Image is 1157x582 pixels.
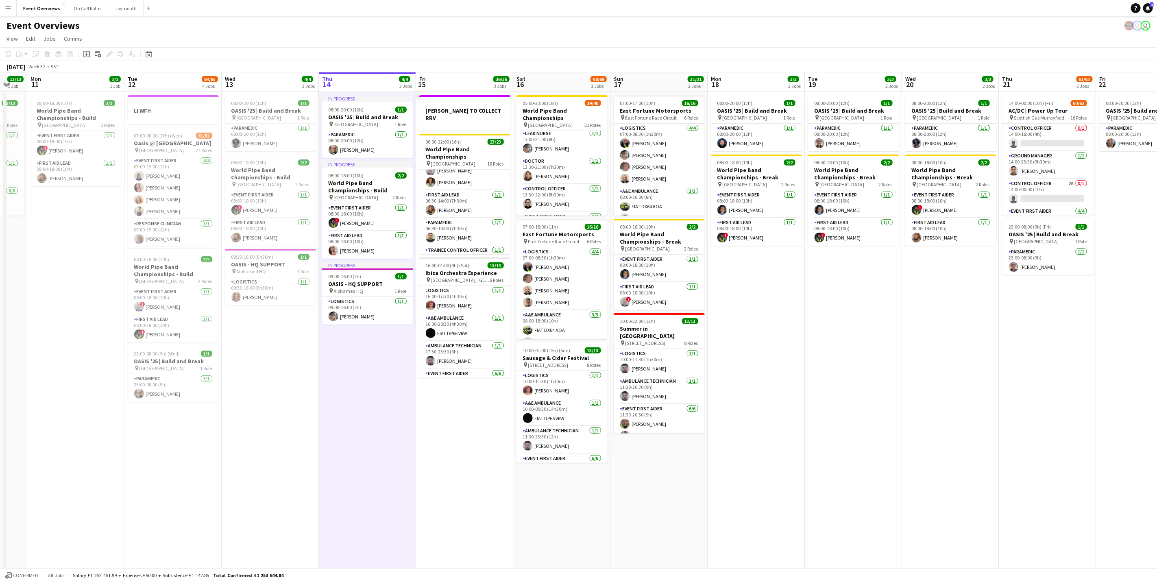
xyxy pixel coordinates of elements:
[134,256,170,262] span: 08:00-18:00 (10h)
[23,33,39,44] a: Edit
[808,75,817,83] span: Tue
[322,95,413,158] app-job-card: In progress08:00-20:00 (12h)1/1OASIS '25 | Build and Break [GEOGRAPHIC_DATA]1 RoleParamedic1/108:...
[516,95,608,216] app-job-card: 05:00-23:00 (18h)39/40World Pipe Band Championships [GEOGRAPHIC_DATA]21 RolesNurse2/207:00-21:00 ...
[820,115,865,121] span: [GEOGRAPHIC_DATA]
[419,75,426,83] span: Fri
[419,134,510,254] app-job-card: 06:00-22:00 (16h)23/23World Pipe Band Championships [GEOGRAPHIC_DATA]18 Roles[PERSON_NAME]Event F...
[7,76,24,82] span: 13/13
[200,365,212,371] span: 1 Role
[134,133,183,139] span: 07:00-00:00 (17h) (Wed)
[237,115,281,121] span: [GEOGRAPHIC_DATA]
[3,33,21,44] a: View
[399,76,410,82] span: 4/4
[905,155,996,246] div: 08:00-18:00 (10h)2/2World Pipe Band Championships - Break [GEOGRAPHIC_DATA]2 RolesEvent First Aid...
[128,128,219,248] div: 07:00-00:00 (17h) (Wed)81/82Oasis @ [GEOGRAPHIC_DATA] [GEOGRAPHIC_DATA]27 RolesEvent First Aider4...
[322,75,332,83] span: Thu
[625,246,670,252] span: [GEOGRAPHIC_DATA]
[225,155,316,246] app-job-card: 08:00-18:00 (10h)2/2World Pipe Band Championships - Build [GEOGRAPHIC_DATA]2 RolesEvent First Aid...
[614,313,705,434] app-job-card: 10:00-22:00 (12h)13/13Summer in [GEOGRAPHIC_DATA] [STREET_ADDRESS]8 RolesLogistics1/110:00-11:30 ...
[128,263,219,278] h3: World Pipe Band Championships - Build
[225,95,316,151] app-job-card: 08:00-20:00 (12h)1/1OASIS '25 | Build and Break [GEOGRAPHIC_DATA]1 RoleParamedic1/108:00-20:00 (1...
[322,203,413,231] app-card-role: Event First Aider1/108:00-18:00 (10h)![PERSON_NAME]
[516,310,608,362] app-card-role: A&E Ambulance3/308:00-18:00 (10h)FIAT DX64 AOAFIAT DX65 AAK
[585,347,601,353] span: 13/13
[620,100,656,106] span: 07:00-17:00 (10h)
[128,219,219,247] app-card-role: Response Clinician1/107:00-19:00 (12h)[PERSON_NAME]
[419,257,510,378] app-job-card: 16:00-01:00 (9h) (Sat)13/13Ibiza Orchestra Experience [GEOGRAPHIC_DATA], [GEOGRAPHIC_DATA]8 Roles...
[723,233,728,238] span: !
[238,205,242,210] span: !
[905,95,996,151] app-job-card: 08:00-20:00 (12h)1/1OASIS '25 | Build and Break [GEOGRAPHIC_DATA]1 RoleParamedic1/108:00-20:00 (1...
[322,280,413,288] h3: OASIS - HQ SUPPORT
[516,454,608,541] app-card-role: Event First Aider6/611:30-23:30 (12h)
[516,426,608,454] app-card-role: Ambulance Technician1/111:30-23:30 (12h)[PERSON_NAME]
[139,278,184,284] span: [GEOGRAPHIC_DATA]
[723,181,767,187] span: [GEOGRAPHIC_DATA]
[917,115,962,121] span: [GEOGRAPHIC_DATA]
[1014,238,1059,244] span: [GEOGRAPHIC_DATA]
[322,262,413,325] div: In progress09:00-16:00 (7h)1/1OASIS - HQ SUPPORT Alphamed HQ1 RoleLogistics1/109:00-16:00 (7h)[PE...
[31,95,122,186] app-job-card: 08:00-18:00 (10h)2/2World Pipe Band Championships - Build [GEOGRAPHIC_DATA]2 RolesEvent First Aid...
[614,377,705,404] app-card-role: Ambulance Technician1/111:30-20:30 (9h)[PERSON_NAME]
[225,75,235,83] span: Wed
[711,107,802,114] h3: OASIS '25 | Build and Break
[31,131,122,159] app-card-role: Event First Aider1/108:00-18:00 (10h)![PERSON_NAME]
[419,269,510,277] h3: Ibiza Orchestra Experience
[419,286,510,314] app-card-role: Logistics1/116:00-17:30 (1h30m)[PERSON_NAME]
[44,35,56,42] span: Jobs
[516,107,608,122] h3: World Pipe Band Championships
[128,251,219,342] app-job-card: 08:00-18:00 (10h)2/2World Pipe Band Championships - Build [GEOGRAPHIC_DATA]2 RolesEvent First Aid...
[1009,224,1051,230] span: 23:00-08:00 (9h) (Fri)
[128,357,219,365] h3: OASIS '25 | Build and Break
[419,246,510,273] app-card-role: Trainee Control Officer1/106:30-14:00 (7h30m)
[37,100,72,106] span: 08:00-18:00 (10h)
[128,287,219,315] app-card-role: Event First Aider1/108:00-18:00 (10h)![PERSON_NAME]
[426,262,470,268] span: 16:00-01:00 (9h) (Sat)
[419,95,510,131] div: [PERSON_NAME] TO COLLECT RRV
[108,0,144,16] button: Taymouth
[225,166,316,181] h3: World Pipe Band Championships - Build
[1002,219,1094,275] app-job-card: 23:00-08:00 (9h) (Fri)1/1OASIS '25 | Build and Break [GEOGRAPHIC_DATA]1 RoleParamedic1/123:00-08:...
[711,218,802,246] app-card-role: First Aid Lead1/108:00-18:00 (10h)![PERSON_NAME]
[978,159,990,166] span: 2/2
[808,155,899,246] div: 08:00-18:00 (10h)2/2World Pipe Band Championships - Break [GEOGRAPHIC_DATA]2 RolesEvent First Aid...
[231,100,267,106] span: 08:00-20:00 (12h)
[614,75,623,83] span: Sun
[784,115,795,121] span: 1 Role
[516,212,608,263] app-card-role: Event First Aider3/3
[614,404,705,491] app-card-role: Event First Aider6/611:30-20:30 (9h)[PERSON_NAME][PERSON_NAME]
[516,247,608,310] app-card-role: Logistics4/407:00-08:30 (1h30m)[PERSON_NAME][PERSON_NAME][PERSON_NAME][PERSON_NAME]
[322,179,413,194] h3: World Pipe Band Championships - Build
[225,277,316,305] app-card-role: Logistics1/109:30-16:00 (6h30m)[PERSON_NAME]
[4,122,18,128] span: 7 Roles
[614,107,705,114] h3: East Fortune Motorsports
[329,107,364,113] span: 08:00-20:00 (12h)
[808,166,899,181] h3: World Pipe Band Championships - Break
[322,297,413,325] app-card-role: Logistics1/109:00-16:00 (7h)[PERSON_NAME]
[431,277,490,283] span: [GEOGRAPHIC_DATA], [GEOGRAPHIC_DATA]
[42,122,87,128] span: [GEOGRAPHIC_DATA]
[815,100,850,106] span: 08:00-20:00 (12h)
[395,107,407,113] span: 1/1
[43,146,48,150] span: !
[322,113,413,121] h3: OASIS '25 | Build and Break
[784,159,795,166] span: 2/2
[711,155,802,246] app-job-card: 08:00-18:00 (10h)2/2World Pipe Band Championships - Break [GEOGRAPHIC_DATA]2 RolesEvent First Aid...
[905,75,916,83] span: Wed
[614,95,705,216] div: 07:00-17:00 (10h)16/16East Fortune Motorsports East Fortune Race Circuit6 RolesLogistics4/407:00-...
[820,181,865,187] span: [GEOGRAPHIC_DATA]
[393,194,407,201] span: 2 Roles
[31,75,41,83] span: Mon
[614,325,705,340] h3: Summer in [GEOGRAPHIC_DATA]
[516,129,608,157] app-card-role: Lead Nurse1/113:00-21:00 (8h)[PERSON_NAME]
[139,365,184,371] span: [GEOGRAPHIC_DATA]
[395,172,407,179] span: 2/2
[395,121,407,127] span: 1 Role
[334,288,364,294] span: Alphamed HQ
[782,181,795,187] span: 2 Roles
[128,95,219,124] app-job-card: LI WFH
[1002,124,1094,151] app-card-role: Control Officer0/114:00-18:00 (4h)
[419,314,510,341] app-card-role: A&E Ambulance1/116:00-20:30 (4h30m)FIAT DP66 VRW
